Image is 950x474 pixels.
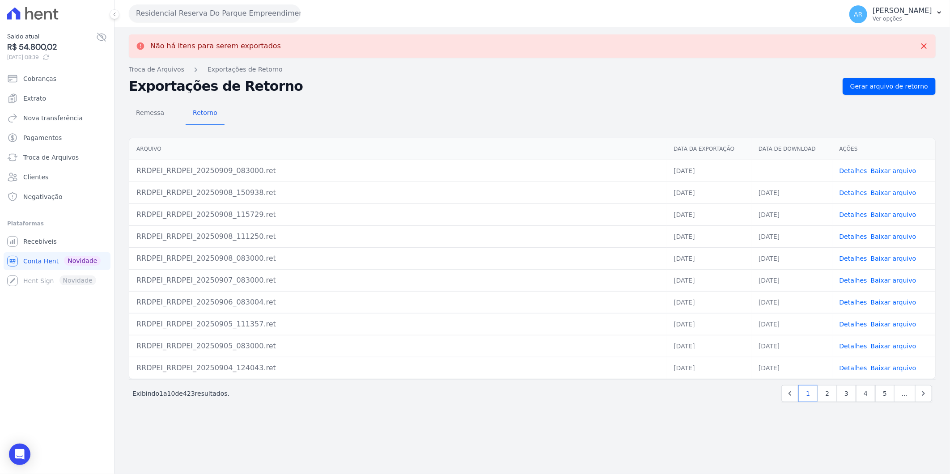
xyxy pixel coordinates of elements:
a: Baixar arquivo [871,189,916,196]
span: 423 [183,390,195,397]
a: Previous [781,385,798,402]
span: Remessa [131,104,170,122]
a: 2 [818,385,837,402]
a: Next [915,385,932,402]
a: Detalhes [840,167,867,174]
span: Conta Hent [23,257,59,266]
span: Cobranças [23,74,56,83]
div: RRDPEI_RRDPEI_20250906_083004.ret [136,297,659,308]
td: [DATE] [751,203,832,225]
div: RRDPEI_RRDPEI_20250908_115729.ret [136,209,659,220]
td: [DATE] [666,313,751,335]
p: Não há itens para serem exportados [150,42,281,51]
a: Baixar arquivo [871,364,916,372]
p: Exibindo a de resultados. [132,389,229,398]
span: Extrato [23,94,46,103]
a: Detalhes [840,233,867,240]
span: 10 [167,390,175,397]
span: Nova transferência [23,114,83,123]
a: Detalhes [840,364,867,372]
a: Troca de Arquivos [4,148,110,166]
a: Baixar arquivo [871,167,916,174]
a: Remessa [129,102,171,125]
a: 4 [856,385,875,402]
nav: Breadcrumb [129,65,936,74]
span: 1 [159,390,163,397]
span: Negativação [23,192,63,201]
span: R$ 54.800,02 [7,41,96,53]
td: [DATE] [751,182,832,203]
th: Data de Download [751,138,832,160]
a: Detalhes [840,299,867,306]
div: RRDPEI_RRDPEI_20250908_111250.ret [136,231,659,242]
div: RRDPEI_RRDPEI_20250909_083000.ret [136,165,659,176]
span: [DATE] 08:39 [7,53,96,61]
a: Pagamentos [4,129,110,147]
td: [DATE] [751,291,832,313]
a: Baixar arquivo [871,321,916,328]
a: Detalhes [840,343,867,350]
span: Troca de Arquivos [23,153,79,162]
div: RRDPEI_RRDPEI_20250907_083000.ret [136,275,659,286]
span: Novidade [64,256,101,266]
td: [DATE] [751,357,832,379]
td: [DATE] [666,269,751,291]
span: AR [854,11,862,17]
a: Exportações de Retorno [208,65,283,74]
a: Baixar arquivo [871,343,916,350]
div: RRDPEI_RRDPEI_20250908_083000.ret [136,253,659,264]
button: Residencial Reserva Do Parque Empreendimento Imobiliario LTDA [129,4,301,22]
th: Data da Exportação [666,138,751,160]
td: [DATE] [751,335,832,357]
div: RRDPEI_RRDPEI_20250904_124043.ret [136,363,659,373]
a: Baixar arquivo [871,299,916,306]
a: Cobranças [4,70,110,88]
a: Baixar arquivo [871,277,916,284]
a: Troca de Arquivos [129,65,184,74]
a: Detalhes [840,189,867,196]
span: Pagamentos [23,133,62,142]
th: Arquivo [129,138,666,160]
div: Plataformas [7,218,107,229]
a: 3 [837,385,856,402]
a: Detalhes [840,211,867,218]
a: Extrato [4,89,110,107]
a: 1 [798,385,818,402]
td: [DATE] [751,247,832,269]
span: Recebíveis [23,237,57,246]
td: [DATE] [666,357,751,379]
a: Clientes [4,168,110,186]
td: [DATE] [751,269,832,291]
a: Detalhes [840,277,867,284]
span: Clientes [23,173,48,182]
a: Nova transferência [4,109,110,127]
a: Conta Hent Novidade [4,252,110,270]
td: [DATE] [666,182,751,203]
div: Open Intercom Messenger [9,444,30,465]
a: Detalhes [840,321,867,328]
td: [DATE] [666,160,751,182]
td: [DATE] [666,247,751,269]
div: RRDPEI_RRDPEI_20250908_150938.ret [136,187,659,198]
td: [DATE] [666,203,751,225]
div: RRDPEI_RRDPEI_20250905_083000.ret [136,341,659,351]
button: AR [PERSON_NAME] Ver opções [842,2,950,27]
td: [DATE] [751,313,832,335]
nav: Sidebar [7,70,107,290]
td: [DATE] [751,225,832,247]
span: Gerar arquivo de retorno [850,82,928,91]
div: RRDPEI_RRDPEI_20250905_111357.ret [136,319,659,330]
a: Gerar arquivo de retorno [843,78,936,95]
span: Retorno [187,104,223,122]
th: Ações [832,138,935,160]
a: 5 [875,385,895,402]
td: [DATE] [666,291,751,313]
p: Ver opções [873,15,932,22]
a: Baixar arquivo [871,233,916,240]
h2: Exportações de Retorno [129,80,835,93]
a: Baixar arquivo [871,211,916,218]
a: Detalhes [840,255,867,262]
span: … [894,385,916,402]
td: [DATE] [666,225,751,247]
a: Baixar arquivo [871,255,916,262]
